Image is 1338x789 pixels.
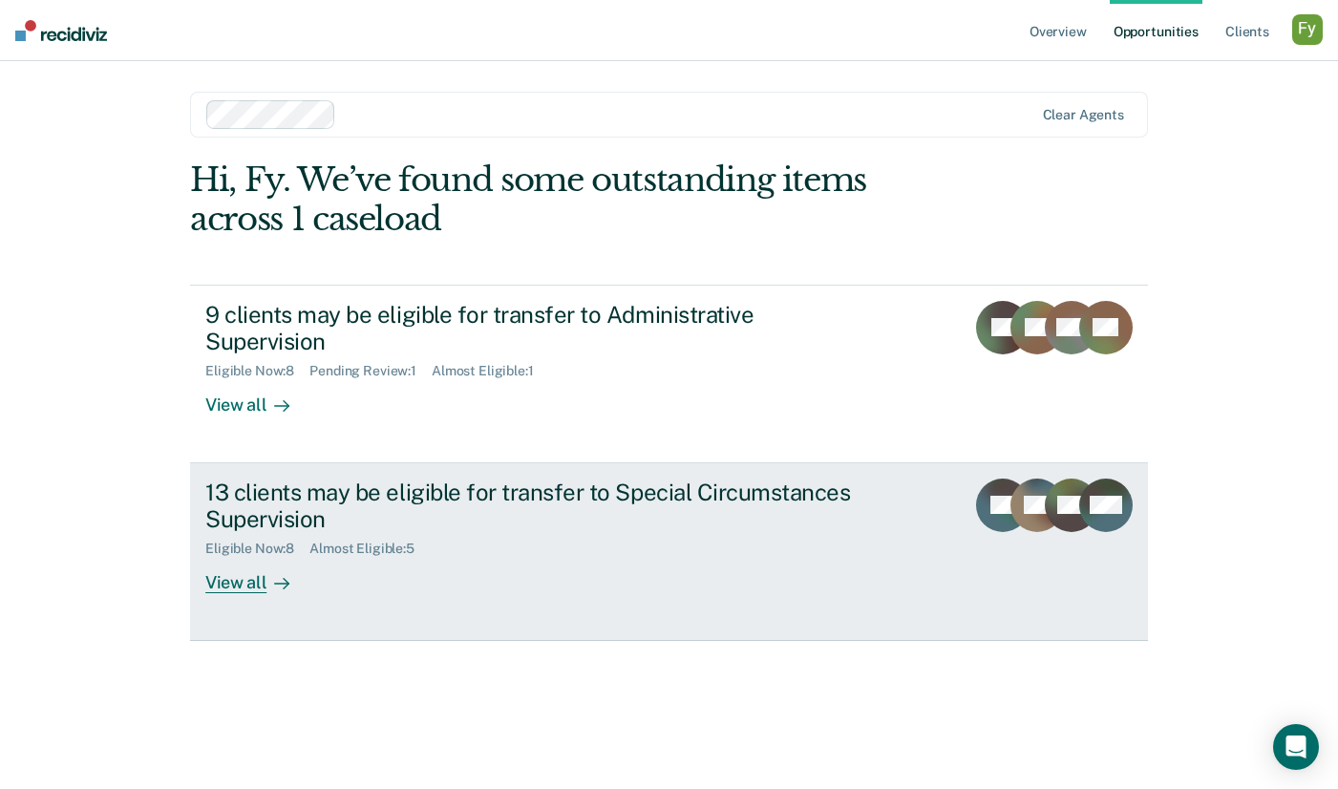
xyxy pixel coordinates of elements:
div: Eligible Now : 8 [205,363,309,379]
div: Clear agents [1043,107,1124,123]
div: Eligible Now : 8 [205,541,309,557]
div: Hi, Fy. We’ve found some outstanding items across 1 caseload [190,160,956,239]
img: Recidiviz [15,20,107,41]
div: Open Intercom Messenger [1273,724,1319,770]
div: 9 clients may be eligible for transfer to Administrative Supervision [205,301,876,356]
div: View all [205,557,312,594]
a: 13 clients may be eligible for transfer to Special Circumstances SupervisionEligible Now:8Almost ... [190,463,1148,641]
div: View all [205,379,312,416]
a: 9 clients may be eligible for transfer to Administrative SupervisionEligible Now:8Pending Review:... [190,285,1148,463]
div: Almost Eligible : 1 [432,363,549,379]
div: Almost Eligible : 5 [309,541,430,557]
div: Pending Review : 1 [309,363,432,379]
div: 13 clients may be eligible for transfer to Special Circumstances Supervision [205,479,876,534]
